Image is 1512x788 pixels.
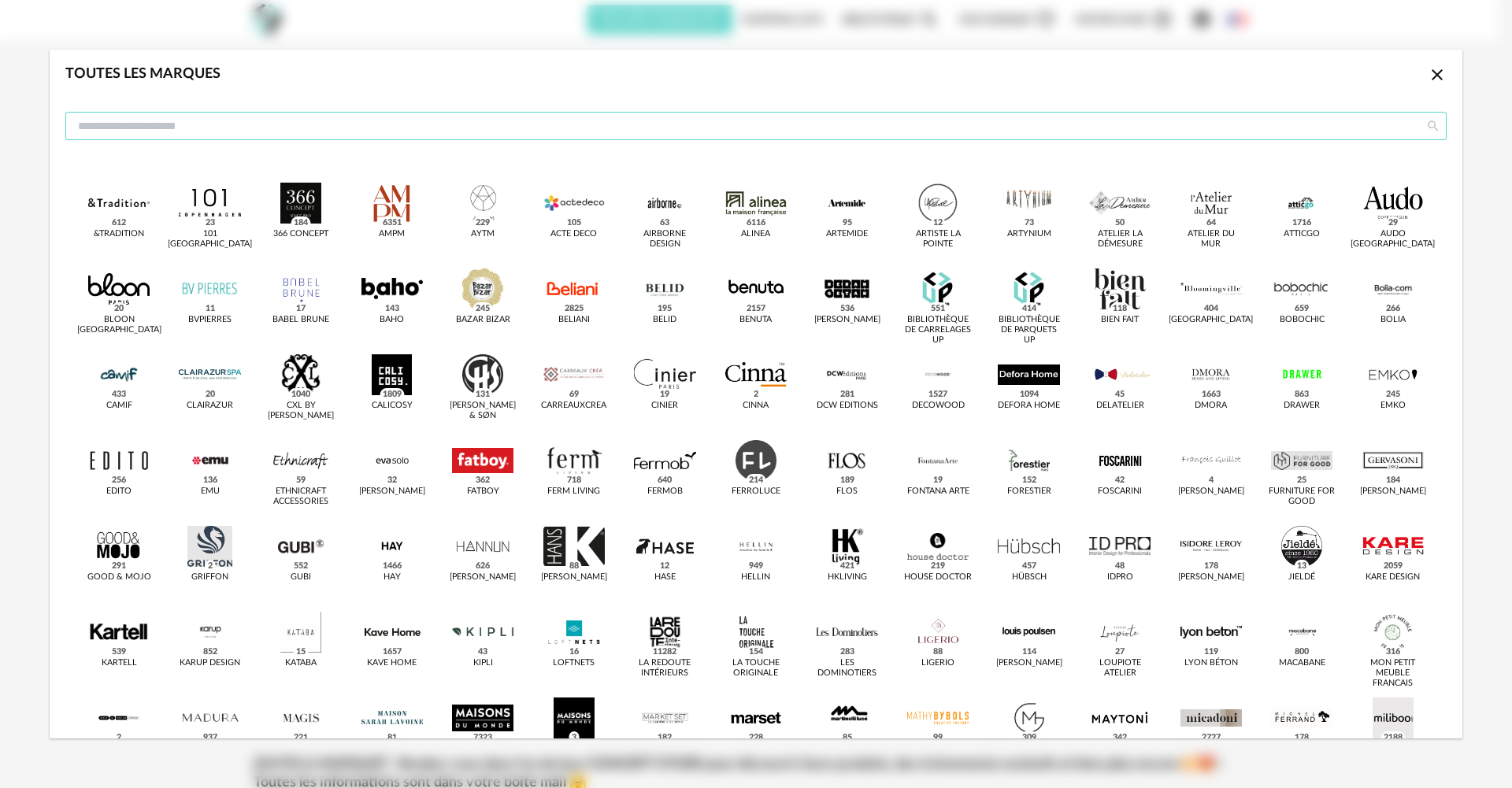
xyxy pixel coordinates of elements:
div: Hkliving [828,572,867,583]
span: 15 [294,646,309,658]
div: La Touche Originale [721,658,790,679]
div: 101 [GEOGRAPHIC_DATA] [168,229,252,250]
span: 114 [1019,646,1039,658]
span: 256 [109,474,129,486]
span: 2 [114,731,124,744]
span: 219 [928,560,948,572]
div: Dmora [1195,401,1227,411]
span: 659 [1292,302,1312,315]
span: 2188 [1380,731,1405,744]
span: 228 [746,731,765,744]
div: Delatelier [1096,401,1144,411]
div: Flos [836,486,858,497]
div: Carreauxcrea [541,401,606,411]
div: Emu [201,486,220,497]
div: [PERSON_NAME] [996,658,1062,668]
span: 1663 [1199,388,1223,401]
div: MACABANE [1279,658,1325,668]
span: 73 [1021,216,1036,229]
span: 45 [1113,388,1128,401]
span: 852 [200,646,220,658]
span: 2 [750,388,761,401]
div: Alinea [741,229,770,239]
span: 433 [109,388,129,401]
span: 136 [200,474,220,486]
div: AYTM [471,229,495,239]
span: 221 [291,731,311,744]
div: Atticgo [1284,229,1320,239]
span: 25 [1295,474,1310,486]
div: Artynium [1007,229,1051,239]
div: IDPRO [1107,572,1133,583]
span: 27 [1113,646,1128,658]
div: [PERSON_NAME] [450,572,516,583]
div: Calicosy [372,401,413,411]
div: Ferm Living [547,486,600,497]
span: 43 [476,646,491,658]
span: 2 [205,560,215,572]
span: 81 [384,731,399,744]
span: 309 [1019,731,1039,744]
div: EMKO [1380,401,1406,411]
div: Benuta [739,315,772,325]
div: Bolia [1380,315,1406,325]
span: 1657 [380,646,404,658]
div: Bobochic [1280,315,1325,325]
span: 214 [746,474,765,486]
span: 12 [931,216,946,229]
div: Karup Design [180,658,240,668]
span: 6351 [380,216,404,229]
span: 42 [1113,474,1128,486]
div: Atelier du Mur [1177,229,1245,250]
div: Gubi [291,572,311,583]
span: 178 [1201,560,1221,572]
div: [PERSON_NAME] & Søn [449,401,517,421]
div: CLAIRAZUR [187,401,233,411]
span: 59 [294,474,309,486]
span: 182 [655,731,675,744]
span: 283 [837,646,857,658]
div: Artemide [826,229,868,239]
div: [PERSON_NAME] [1178,572,1244,583]
span: 1527 [926,388,951,401]
div: dialog [50,50,1462,738]
span: 6116 [743,216,768,229]
div: Kipli [473,658,493,668]
span: 184 [1383,474,1403,486]
div: Foscarini [1098,486,1142,497]
div: La Redoute intérieurs [631,658,699,679]
div: Airborne Design [631,229,699,250]
span: 229 [473,216,493,229]
span: 414 [1019,302,1039,315]
div: Drawer [1284,401,1320,411]
div: Decowood [912,401,965,411]
div: Fermob [647,486,683,497]
span: 404 [1201,302,1221,315]
span: 69 [566,388,581,401]
span: 143 [382,302,402,315]
div: Babel Brune [272,315,329,325]
span: 11 [202,302,217,315]
span: 1716 [1290,216,1314,229]
div: Ferroluce [732,486,780,497]
span: 342 [1110,731,1130,744]
span: 2157 [743,302,768,315]
span: 195 [655,302,675,315]
span: 2825 [561,302,586,315]
span: 800 [1292,646,1312,658]
span: 154 [746,646,765,658]
div: LOFTNETS [553,658,595,668]
div: Fontana Arte [907,486,969,497]
span: 11282 [650,646,680,658]
div: Ethnicraft Accessories [267,486,335,507]
div: House Doctor [904,572,972,583]
span: 184 [291,216,311,229]
span: 23 [202,216,217,229]
div: Kare Design [1366,572,1420,583]
span: 1094 [1017,388,1041,401]
span: 20 [202,388,217,401]
span: 245 [473,302,493,315]
span: 291 [109,560,129,572]
div: Edito [106,486,132,497]
div: Bibliothèque de Carrelages UP [904,315,973,346]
